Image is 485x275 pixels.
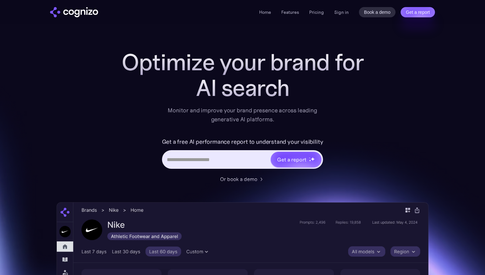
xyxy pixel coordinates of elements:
div: AI search [114,75,371,101]
label: Get a free AI performance report to understand your visibility [162,137,323,147]
h1: Optimize your brand for [114,49,371,75]
img: cognizo logo [50,7,98,17]
div: Monitor and improve your brand presence across leading generative AI platforms. [164,106,321,124]
img: star [311,157,315,161]
img: star [309,159,311,162]
a: Home [259,9,271,15]
a: Get a report [401,7,435,17]
a: Or book a demo [220,175,265,183]
form: Hero URL Input Form [162,137,323,172]
img: star [309,157,310,158]
a: Pricing [309,9,324,15]
a: Get a reportstarstarstar [270,151,322,168]
a: Sign in [334,8,349,16]
a: Book a demo [359,7,396,17]
div: Or book a demo [220,175,257,183]
a: home [50,7,98,17]
a: Features [281,9,299,15]
div: Get a report [277,156,306,163]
